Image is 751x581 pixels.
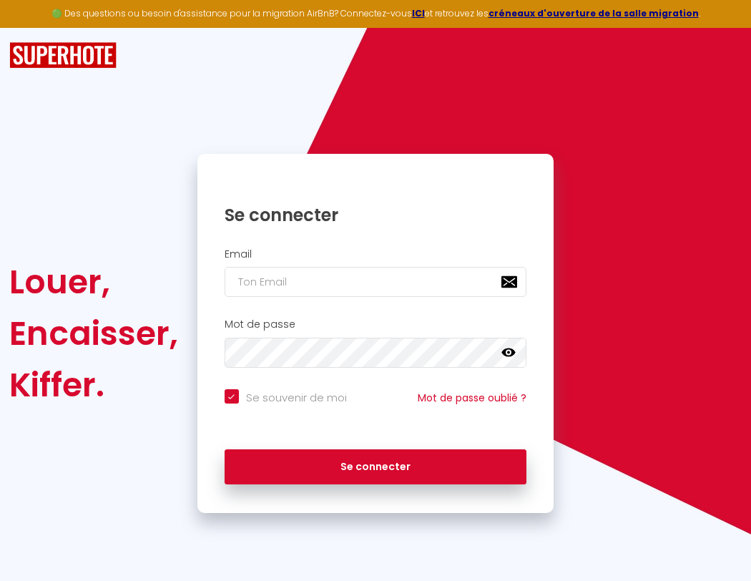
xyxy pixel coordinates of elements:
[9,359,178,411] div: Kiffer.
[412,7,425,19] a: ICI
[225,204,527,226] h1: Se connecter
[9,256,178,308] div: Louer,
[9,308,178,359] div: Encaisser,
[225,318,527,331] h2: Mot de passe
[225,248,527,260] h2: Email
[225,267,527,297] input: Ton Email
[9,42,117,69] img: SuperHote logo
[418,391,526,405] a: Mot de passe oublié ?
[225,449,527,485] button: Se connecter
[489,7,699,19] a: créneaux d'ouverture de la salle migration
